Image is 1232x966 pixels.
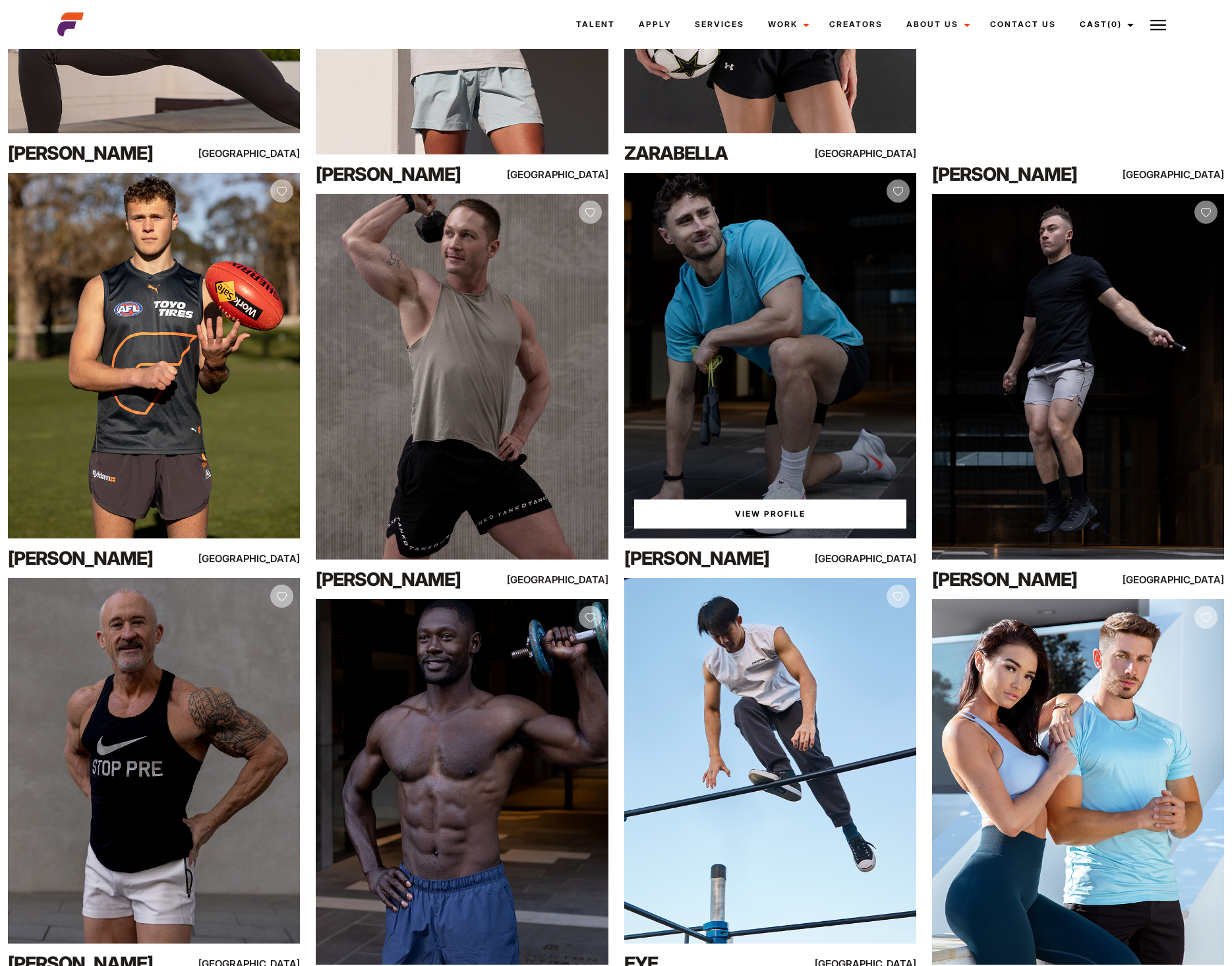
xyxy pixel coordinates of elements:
[895,7,978,42] a: About Us
[316,161,491,187] div: [PERSON_NAME]
[212,550,300,567] div: [GEOGRAPHIC_DATA]
[1068,7,1142,42] a: Cast(0)
[932,161,1107,187] div: [PERSON_NAME]
[8,140,183,166] div: [PERSON_NAME]
[1136,166,1224,183] div: [GEOGRAPHIC_DATA]
[1150,17,1166,33] img: Burger icon
[627,7,683,42] a: Apply
[521,571,608,588] div: [GEOGRAPHIC_DATA]
[564,7,627,42] a: Talent
[521,166,608,183] div: [GEOGRAPHIC_DATA]
[756,7,817,42] a: Work
[634,499,906,529] a: View Neil O'sProfile
[1107,19,1122,29] span: (0)
[817,7,895,42] a: Creators
[57,11,84,38] img: cropped-aefm-brand-fav-22-square.png
[829,145,916,162] div: [GEOGRAPHIC_DATA]
[624,140,800,166] div: Zarabella
[316,566,491,593] div: [PERSON_NAME]
[624,545,800,571] div: [PERSON_NAME]
[212,145,300,162] div: [GEOGRAPHIC_DATA]
[8,545,183,571] div: [PERSON_NAME]
[683,7,756,42] a: Services
[829,550,916,567] div: [GEOGRAPHIC_DATA]
[932,566,1107,593] div: [PERSON_NAME]
[978,7,1068,42] a: Contact Us
[1136,571,1224,588] div: [GEOGRAPHIC_DATA]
